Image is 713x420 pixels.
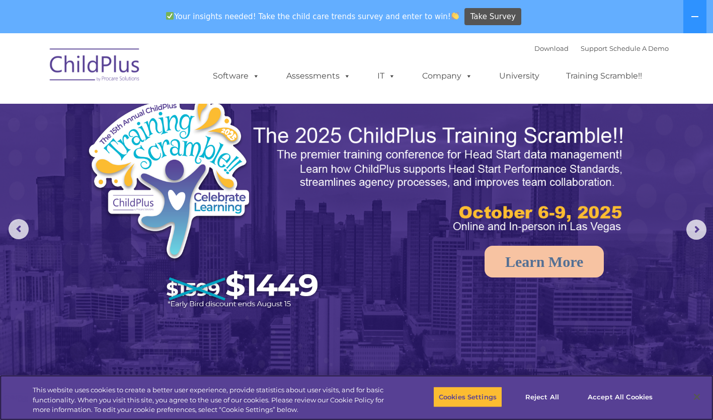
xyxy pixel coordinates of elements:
[140,66,171,74] span: Last name
[534,44,569,52] a: Download
[162,7,463,26] span: Your insights needed! Take the child care trends survey and enter to win!
[609,44,669,52] a: Schedule A Demo
[451,12,459,20] img: 👏
[33,385,392,415] div: This website uses cookies to create a better user experience, provide statistics about user visit...
[511,386,574,407] button: Reject All
[45,41,145,92] img: ChildPlus by Procare Solutions
[464,8,521,26] a: Take Survey
[582,386,658,407] button: Accept All Cookies
[433,386,502,407] button: Cookies Settings
[166,12,174,20] img: ✅
[534,44,669,52] font: |
[489,66,549,86] a: University
[203,66,270,86] a: Software
[485,246,604,277] a: Learn More
[276,66,361,86] a: Assessments
[367,66,406,86] a: IT
[140,108,183,115] span: Phone number
[412,66,483,86] a: Company
[686,386,708,408] button: Close
[556,66,652,86] a: Training Scramble!!
[470,8,516,26] span: Take Survey
[581,44,607,52] a: Support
